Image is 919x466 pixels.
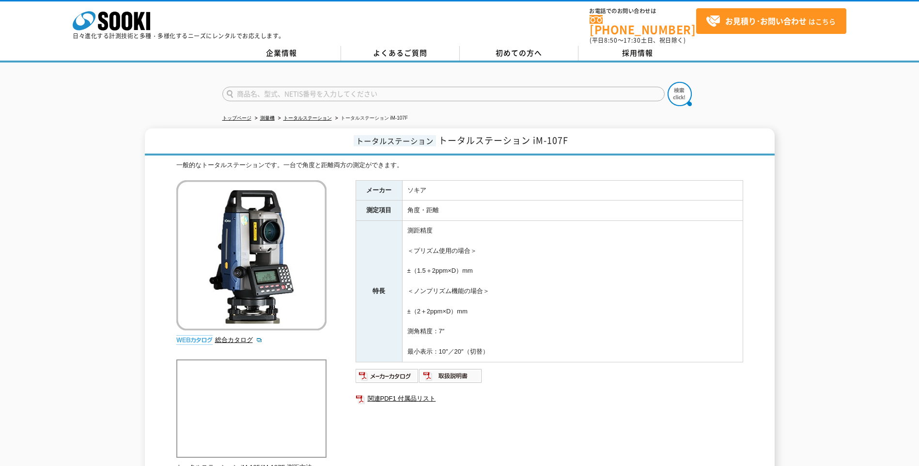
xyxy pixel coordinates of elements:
[460,46,578,61] a: 初めての方へ
[356,180,402,201] th: メーカー
[354,135,436,146] span: トータルステーション
[222,46,341,61] a: 企業情報
[215,336,263,343] a: 総合カタログ
[402,201,743,221] td: 角度・距離
[402,221,743,362] td: 測距精度 ＜プリズム使用の場合＞ ±（1.5＋2ppm×D）mm ＜ノンプリズム機能の場合＞ ±（2＋2ppm×D）mm 測角精度：7″ 最小表示：10″／20″（切替）
[590,36,685,45] span: (平日 ～ 土日、祝日除く)
[402,180,743,201] td: ソキア
[590,15,696,35] a: [PHONE_NUMBER]
[438,134,568,147] span: トータルステーション iM-107F
[578,46,697,61] a: 採用情報
[176,160,743,171] div: 一般的なトータルステーションです。一台で角度と距離両方の測定ができます。
[419,368,483,384] img: 取扱説明書
[222,87,665,101] input: 商品名、型式、NETIS番号を入力してください
[604,36,618,45] span: 8:50
[356,201,402,221] th: 測定項目
[356,392,743,405] a: 関連PDF1 付属品リスト
[696,8,846,34] a: お見積り･お問い合わせはこちら
[260,115,275,121] a: 測量機
[176,180,327,330] img: トータルステーション iM-107F
[419,374,483,382] a: 取扱説明書
[356,374,419,382] a: メーカーカタログ
[356,221,402,362] th: 特長
[222,115,251,121] a: トップページ
[333,113,408,124] li: トータルステーション iM-107F
[668,82,692,106] img: btn_search.png
[176,335,213,345] img: webカタログ
[706,14,836,29] span: はこちら
[725,15,807,27] strong: お見積り･お問い合わせ
[73,33,285,39] p: 日々進化する計測技術と多種・多様化するニーズにレンタルでお応えします。
[623,36,641,45] span: 17:30
[356,368,419,384] img: メーカーカタログ
[283,115,332,121] a: トータルステーション
[496,47,542,58] span: 初めての方へ
[590,8,696,14] span: お電話でのお問い合わせは
[341,46,460,61] a: よくあるご質問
